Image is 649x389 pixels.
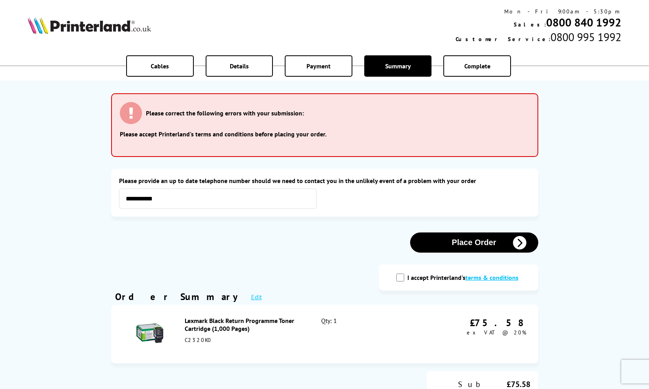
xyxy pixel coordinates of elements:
span: Sales: [514,21,546,28]
img: Lexmark Black Return Programme Toner Cartridge (1,000 Pages) [136,319,164,347]
span: Payment [307,62,331,70]
label: Please provide an up to date telephone number should we need to contact you in the unlikely event... [119,177,530,185]
span: Summary [385,62,411,70]
div: Mon - Fri 9:00am - 5:30pm [456,8,621,15]
a: Edit [251,293,262,301]
a: 0800 840 1992 [546,15,621,30]
span: Cables [151,62,169,70]
span: 0800 995 1992 [551,30,621,44]
h3: Please correct the following errors with your submission: [146,109,304,117]
div: £75.58 [467,317,526,329]
div: Order Summary [115,291,243,303]
div: C2320K0 [185,336,304,344]
span: Customer Service: [456,36,551,43]
div: Lexmark Black Return Programme Toner Cartridge (1,000 Pages) [185,317,304,332]
div: Qty: 1 [321,317,403,351]
a: modal_tc [465,274,518,281]
label: I accept Printerland's [407,274,522,281]
li: Please accept Printerland's terms and conditions before placing your order. [120,130,530,138]
button: Place Order [410,232,538,253]
span: Complete [464,62,490,70]
img: Printerland Logo [28,17,151,34]
span: Details [230,62,249,70]
span: ex VAT @ 20% [467,329,526,336]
